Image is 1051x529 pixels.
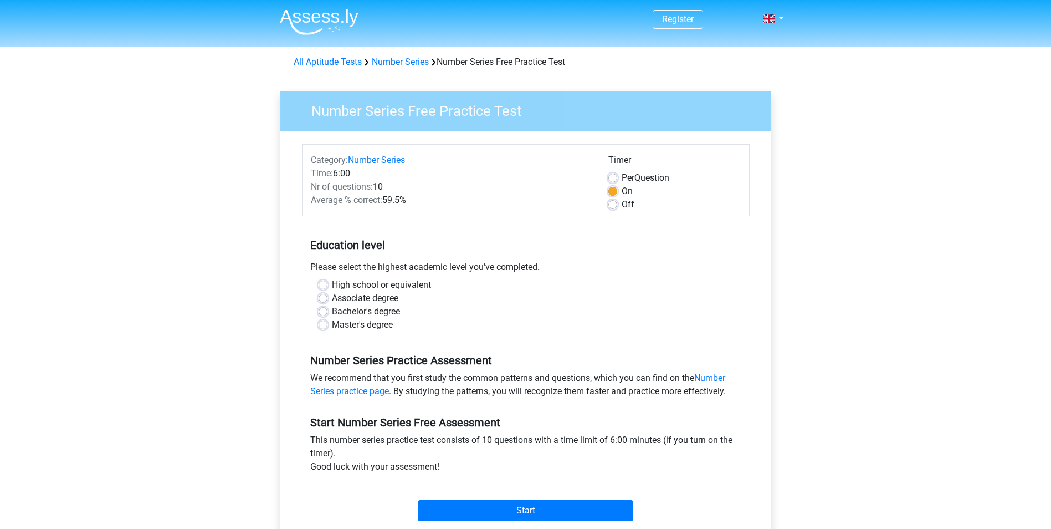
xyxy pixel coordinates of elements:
div: We recommend that you first study the common patterns and questions, which you can find on the . ... [302,372,750,403]
span: Average % correct: [311,195,382,205]
label: High school or equivalent [332,278,431,292]
label: Bachelor's degree [332,305,400,318]
div: Number Series Free Practice Test [289,55,762,69]
a: Register [662,14,694,24]
a: Number Series practice page [310,373,725,396]
span: Time: [311,168,333,179]
label: On [622,185,633,198]
div: 59.5% [303,194,600,207]
label: Associate degree [332,292,398,305]
a: All Aptitude Tests [294,57,362,67]
label: Question [622,171,669,185]
input: Start [418,500,633,521]
span: Per [622,172,634,183]
h3: Number Series Free Practice Test [298,98,763,120]
div: 6:00 [303,167,600,180]
a: Number Series [348,155,405,165]
label: Off [622,198,634,211]
label: Master's degree [332,318,393,332]
span: Category: [311,155,348,165]
a: Number Series [372,57,429,67]
div: This number series practice test consists of 10 questions with a time limit of 6:00 minutes (if y... [302,434,750,478]
div: Timer [608,154,741,171]
div: Please select the highest academic level you’ve completed. [302,261,750,278]
h5: Start Number Series Free Assessment [310,416,741,429]
h5: Education level [310,234,741,256]
h5: Number Series Practice Assessment [310,354,741,367]
div: 10 [303,180,600,194]
span: Nr of questions: [311,181,373,192]
img: Assessly [280,9,358,35]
